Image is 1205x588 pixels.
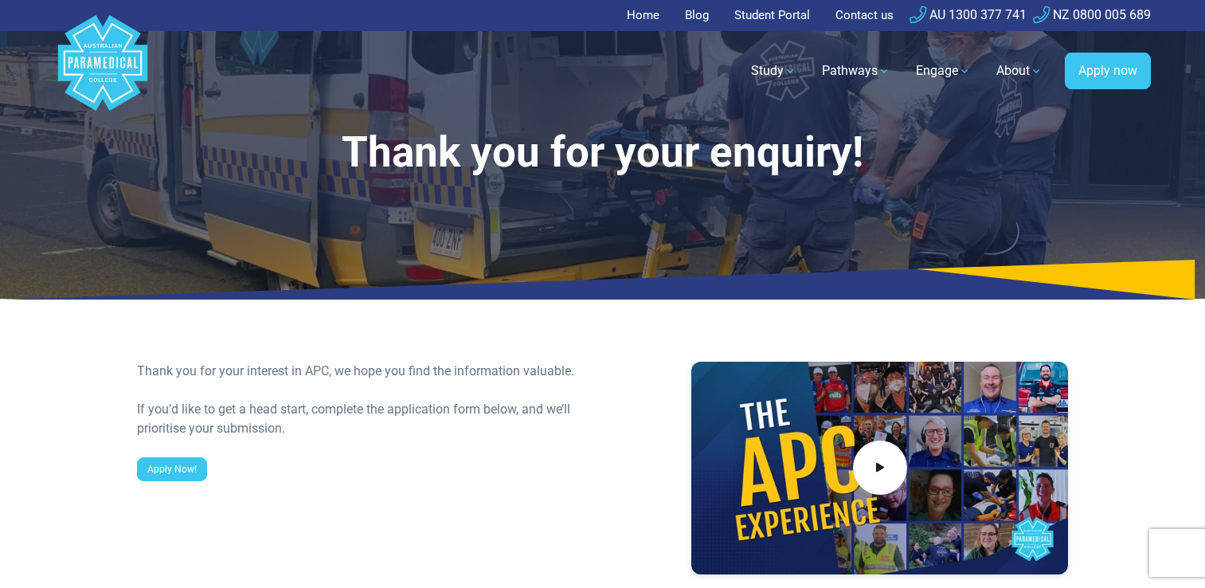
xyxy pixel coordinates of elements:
a: Study [741,49,806,93]
a: Apply Now! [137,457,207,481]
a: AU 1300 377 741 [910,7,1027,22]
a: NZ 0800 005 689 [1033,7,1151,22]
h1: Thank you for your enquiry! [137,127,1069,178]
a: Australian Paramedical College [55,31,151,112]
a: Engage [906,49,980,93]
a: Pathways [812,49,900,93]
div: Thank you for your interest in APC, we hope you find the information valuable. [137,362,593,381]
a: Apply now [1065,53,1151,89]
div: If you’d like to get a head start, complete the application form below, and we’ll prioritise your... [137,400,593,438]
a: About [987,49,1052,93]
